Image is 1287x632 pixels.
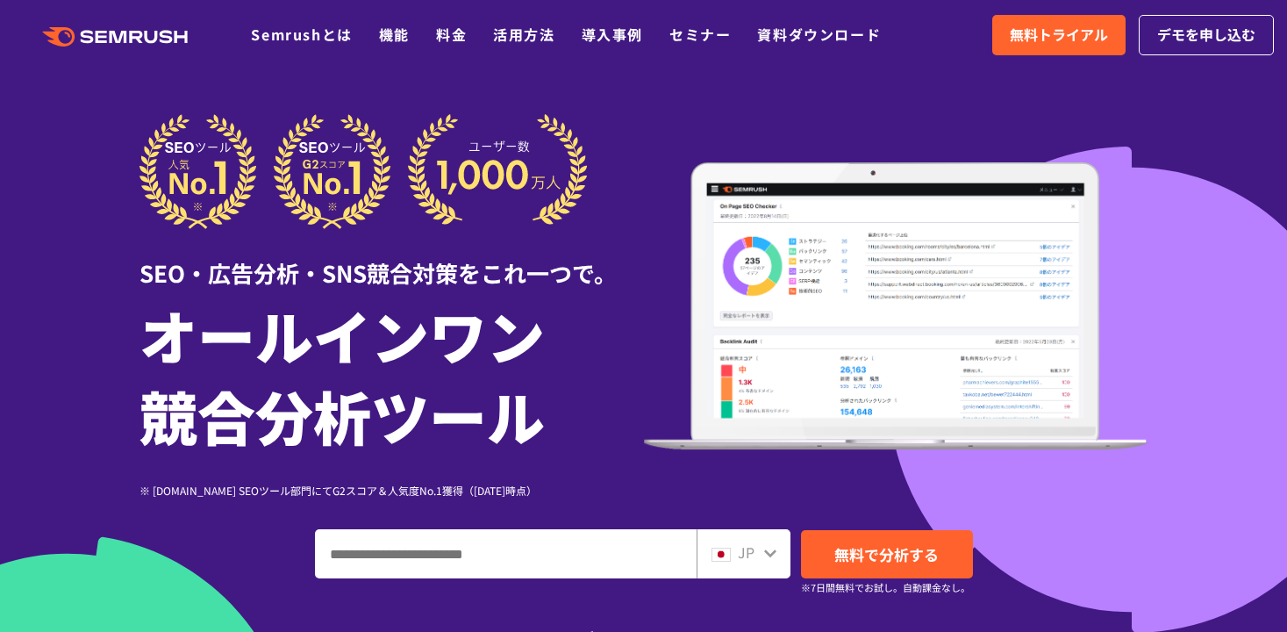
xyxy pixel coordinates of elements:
a: 導入事例 [582,24,643,45]
div: ※ [DOMAIN_NAME] SEOツール部門にてG2スコア＆人気度No.1獲得（[DATE]時点） [139,482,644,499]
a: デモを申し込む [1139,15,1274,55]
div: SEO・広告分析・SNS競合対策をこれ一つで。 [139,229,644,290]
a: 無料で分析する [801,530,973,578]
input: ドメイン、キーワードまたはURLを入力してください [316,530,696,578]
a: 機能 [379,24,410,45]
a: 活用方法 [493,24,554,45]
h1: オールインワン 競合分析ツール [139,294,644,456]
small: ※7日間無料でお試し。自動課金なし。 [801,579,970,596]
span: JP [738,542,754,563]
a: 料金 [436,24,467,45]
a: 無料トライアル [992,15,1126,55]
a: Semrushとは [251,24,352,45]
span: デモを申し込む [1157,24,1255,47]
a: セミナー [669,24,731,45]
span: 無料トライアル [1010,24,1108,47]
span: 無料で分析する [834,543,939,565]
a: 資料ダウンロード [757,24,881,45]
